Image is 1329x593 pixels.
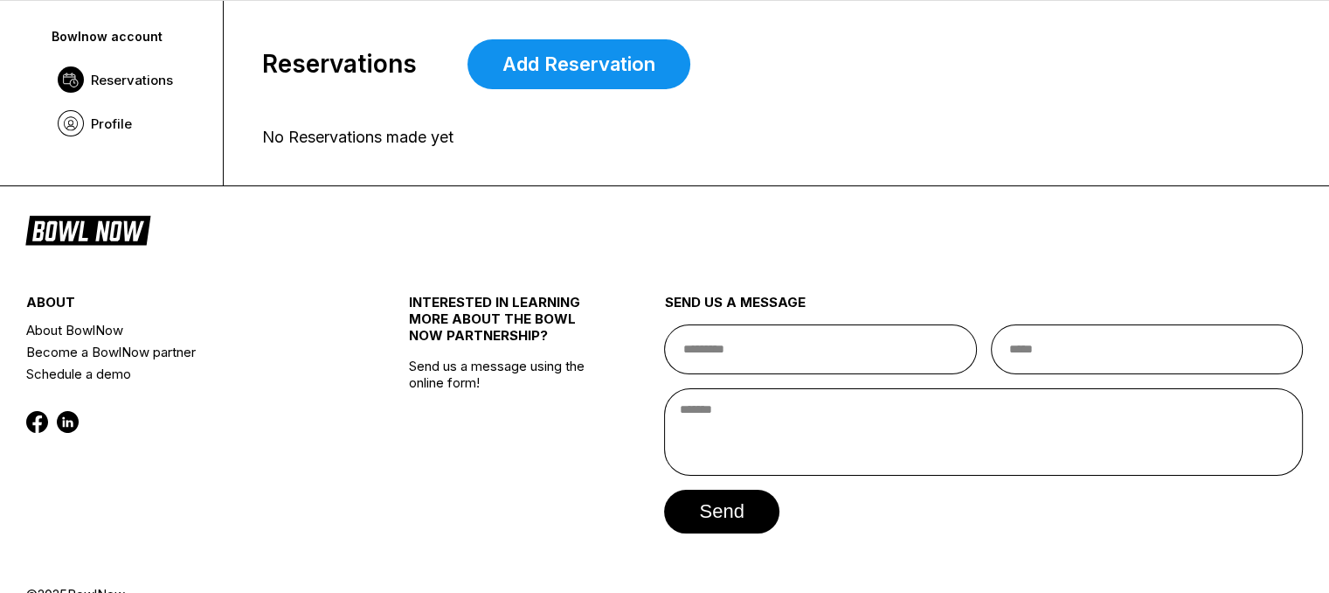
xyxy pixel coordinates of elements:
[26,363,345,385] a: Schedule a demo
[262,128,1256,147] div: No Reservations made yet
[664,294,1303,324] div: send us a message
[91,115,132,132] span: Profile
[664,490,779,534] button: send
[26,341,345,363] a: Become a BowlNow partner
[409,294,600,358] div: INTERESTED IN LEARNING MORE ABOUT THE BOWL NOW PARTNERSHIP?
[26,294,345,319] div: about
[52,29,206,44] div: Bowlnow account
[49,58,209,101] a: Reservations
[91,72,173,88] span: Reservations
[409,255,600,586] div: Send us a message using the online form!
[49,101,209,145] a: Profile
[467,39,690,89] a: Add Reservation
[262,50,417,79] span: Reservations
[26,319,345,341] a: About BowlNow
